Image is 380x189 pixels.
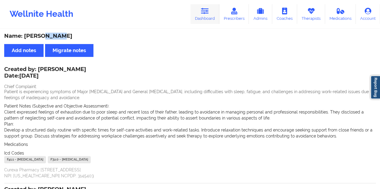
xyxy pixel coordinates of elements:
p: Date: [DATE] [4,72,86,80]
div: Created by: [PERSON_NAME] [4,66,86,80]
div: F32.0 - [MEDICAL_DATA] [48,156,91,163]
div: F41.1 - [MEDICAL_DATA] [4,156,46,163]
p: Client expressed feelings of exhaustion due to poor sleep and recent loss of their father, leadin... [4,109,376,121]
a: Account [356,4,380,24]
a: Admins [249,4,272,24]
a: Therapists [297,4,325,24]
a: Report Bug [370,75,380,99]
button: Add notes [4,44,44,57]
p: Curexa Pharmacy [STREET_ADDRESS] NPI: [US_HEALTHCARE_NPI] NCPDP: 3145403 [4,167,376,179]
span: Patient Notes (Subjective and Objective Assessment): [4,104,109,108]
a: Medications [325,4,356,24]
span: Plan: [4,122,14,126]
a: Coaches [272,4,297,24]
div: Name: [PERSON_NAME] [4,33,376,40]
p: Develop a structured daily routine with specific times for self-care activities and work-related ... [4,127,376,139]
button: Migrate notes [45,44,93,57]
a: Prescribers [219,4,249,24]
span: Medications [4,142,28,147]
span: Icd Codes [4,151,24,155]
a: Dashboard [190,4,219,24]
span: Chief Complaint: [4,84,37,89]
p: Patient is experiencing symptoms of Major [MEDICAL_DATA] and General [MEDICAL_DATA], including di... [4,89,376,101]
